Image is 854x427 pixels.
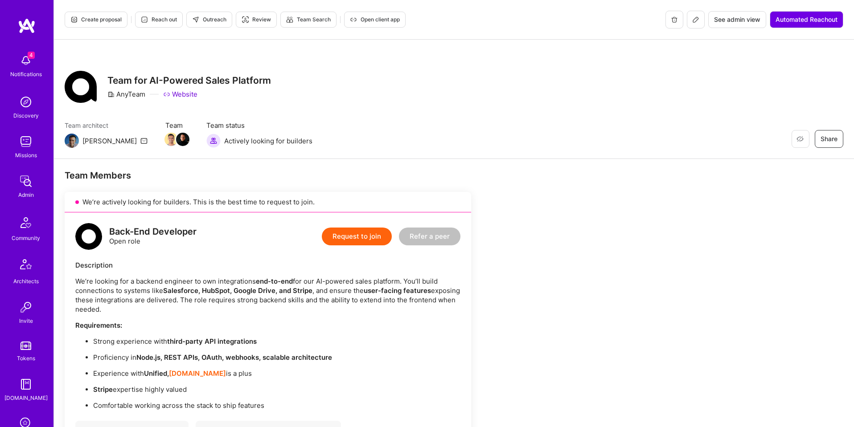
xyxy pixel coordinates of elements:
span: 4 [28,52,35,59]
div: Community [12,233,40,243]
i: icon Mail [140,137,148,144]
strong: Requirements: [75,321,122,329]
span: Share [821,134,838,143]
p: Comfortable working across the stack to ship features [93,401,460,410]
img: logo [75,223,102,250]
a: Team Member Avatar [177,132,189,147]
p: Proficiency in [93,353,460,362]
span: Review [242,16,271,24]
span: Create proposal [70,16,122,24]
i: icon Proposal [70,16,78,23]
div: Back-End Developer [109,227,197,236]
span: Team status [206,121,312,130]
button: Automated Reachout [770,11,843,28]
span: Open client app [350,16,400,24]
button: Team Search [280,12,337,28]
i: icon Targeter [242,16,249,23]
img: teamwork [17,133,35,150]
div: Team Members [65,170,471,181]
span: Team Search [286,16,331,24]
div: We’re actively looking for builders. This is the best time to request to join. [65,192,471,212]
i: icon CompanyGray [107,91,115,98]
img: Architects [15,255,37,277]
div: Tokens [17,354,35,363]
p: Strong experience with [93,337,460,346]
button: Review [236,12,277,28]
strong: Salesforce, HubSpot, Google Drive, and Stripe [163,286,312,295]
div: Discovery [13,111,39,120]
h3: Team for AI-Powered Sales Platform [107,75,271,86]
span: Team [165,121,189,130]
img: Team Architect [65,134,79,148]
strong: user-facing features [364,286,431,295]
div: Admin [18,190,34,199]
div: Notifications [10,69,42,79]
div: [PERSON_NAME] [82,136,137,146]
div: Architects [13,277,39,286]
strong: Stripe [93,385,113,394]
button: Request to join [322,228,392,245]
p: We’re looking for a backend engineer to own integrations for our AI-powered sales platform. You’l... [75,277,460,314]
button: Share [815,130,843,148]
p: expertise highly valued [93,385,460,394]
div: AnyTeam [107,89,145,99]
img: Team Member Avatar [164,133,178,146]
button: Reach out [135,12,183,28]
button: Create proposal [65,12,127,28]
img: Community [15,212,37,233]
button: Outreach [186,12,232,28]
a: [DOMAIN_NAME] [169,369,226,378]
span: Reach out [141,16,177,24]
a: Website [163,89,197,99]
div: Description [75,260,460,270]
span: Team architect [65,121,148,130]
img: Company Logo [65,71,97,103]
img: Invite [17,298,35,316]
i: icon EyeClosed [797,135,804,142]
img: tokens [21,342,31,350]
strong: Node.js, REST APIs, OAuth, webhooks, scalable architecture [136,353,332,362]
img: Actively looking for builders [206,134,221,148]
span: Actively looking for builders [224,136,312,146]
img: bell [17,52,35,69]
div: Invite [19,316,33,325]
img: discovery [17,93,35,111]
span: Outreach [192,16,226,24]
strong: Unified, [144,369,169,378]
strong: end-to-end [256,277,293,285]
img: Team Member Avatar [176,133,189,146]
button: See admin view [708,11,766,28]
button: Open client app [344,12,406,28]
img: logo [18,18,36,34]
img: guide book [17,375,35,393]
span: See admin view [714,15,760,24]
div: [DOMAIN_NAME] [4,393,48,403]
img: admin teamwork [17,172,35,190]
span: Automated Reachout [776,15,838,24]
p: Experience with is a plus [93,369,460,378]
div: Missions [15,150,37,160]
div: Open role [109,227,197,246]
strong: third-party API integrations [167,337,257,346]
button: Refer a peer [399,228,460,245]
a: Team Member Avatar [165,132,177,147]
